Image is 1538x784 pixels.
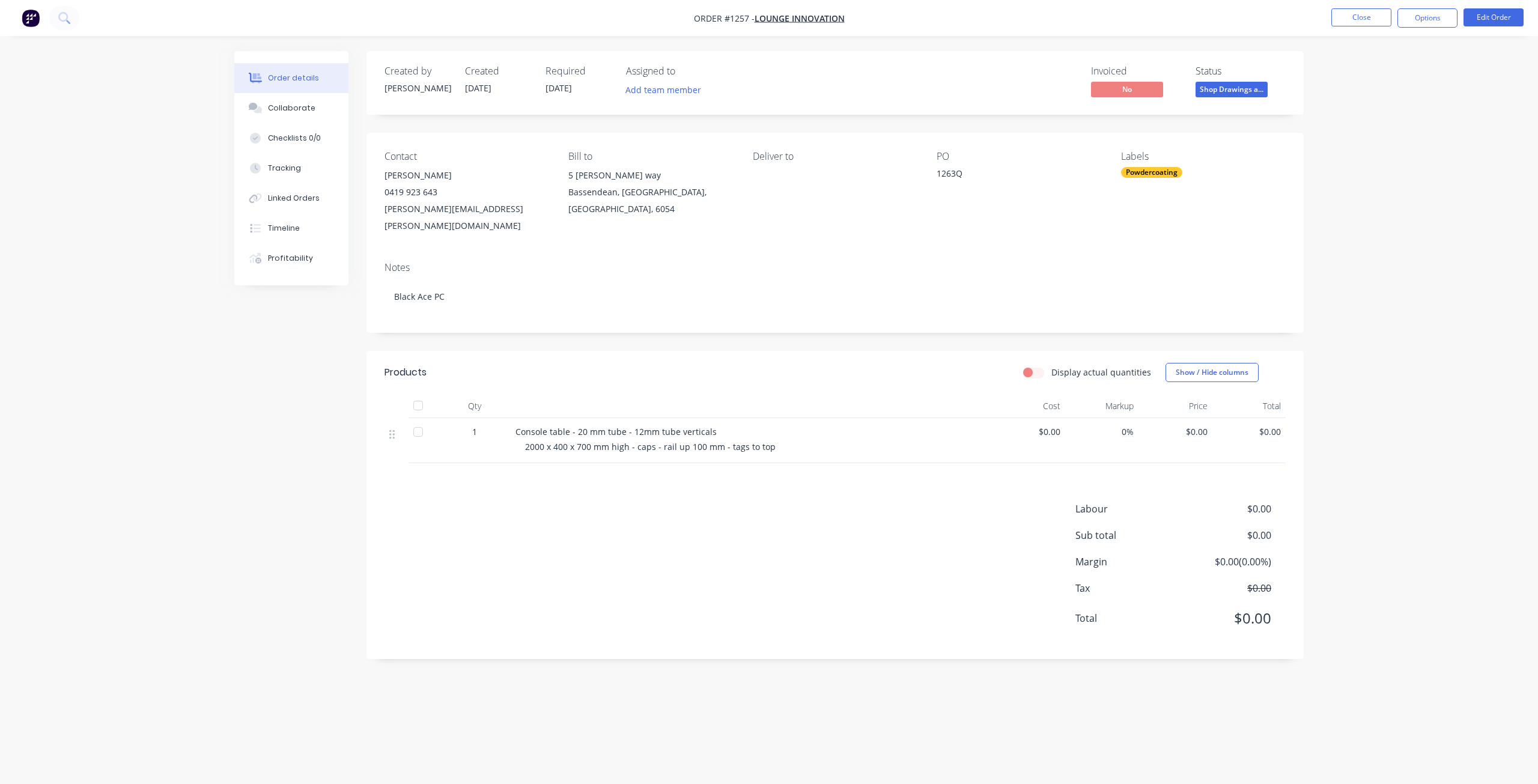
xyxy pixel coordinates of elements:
[1075,555,1182,569] span: Margin
[1091,65,1181,77] div: Invoiced
[1182,607,1271,629] span: $0.00
[472,425,477,438] span: 1
[268,253,313,264] div: Profitability
[384,262,1286,273] div: Notes
[568,167,733,217] div: 5 [PERSON_NAME] wayBassendean, [GEOGRAPHIC_DATA], [GEOGRAPHIC_DATA], 6054
[996,425,1060,438] span: $0.00
[1075,611,1182,625] span: Total
[626,65,746,77] div: Assigned to
[546,82,572,94] span: [DATE]
[546,65,612,77] div: Required
[384,151,549,162] div: Contact
[268,133,321,144] div: Checklists 0/0
[1166,363,1259,382] button: Show / Hide columns
[384,167,549,184] div: [PERSON_NAME]
[568,167,733,184] div: 5 [PERSON_NAME] way
[753,151,917,162] div: Deliver to
[937,167,1087,184] div: 1263Q
[465,82,491,94] span: [DATE]
[234,93,348,123] button: Collaborate
[1070,425,1134,438] span: 0%
[1091,82,1163,97] span: No
[1182,581,1271,595] span: $0.00
[234,213,348,243] button: Timeline
[1075,528,1182,542] span: Sub total
[234,153,348,183] button: Tracking
[1051,366,1151,378] label: Display actual quantities
[234,123,348,153] button: Checklists 0/0
[268,223,300,234] div: Timeline
[1121,151,1286,162] div: Labels
[1212,394,1286,418] div: Total
[268,193,320,204] div: Linked Orders
[1196,82,1268,100] button: Shop Drawings a...
[384,184,549,201] div: 0419 923 643
[991,394,1065,418] div: Cost
[465,65,531,77] div: Created
[1182,528,1271,542] span: $0.00
[1182,555,1271,569] span: $0.00 ( 0.00 %)
[268,103,315,114] div: Collaborate
[1075,581,1182,595] span: Tax
[1196,65,1286,77] div: Status
[568,151,733,162] div: Bill to
[525,441,776,452] span: 2000 x 400 x 700 mm high - caps - rail up 100 mm - tags to top
[937,151,1101,162] div: PO
[1331,8,1391,26] button: Close
[1121,167,1182,178] div: Powdercoating
[1143,425,1208,438] span: $0.00
[234,63,348,93] button: Order details
[268,73,319,84] div: Order details
[626,82,708,98] button: Add team member
[694,13,755,24] span: Order #1257 -
[619,82,708,98] button: Add team member
[384,278,1286,315] div: Black Ace PC
[439,394,511,418] div: Qty
[384,201,549,234] div: [PERSON_NAME][EMAIL_ADDRESS][PERSON_NAME][DOMAIN_NAME]
[1217,425,1281,438] span: $0.00
[1075,502,1182,516] span: Labour
[384,365,427,380] div: Products
[1182,502,1271,516] span: $0.00
[1065,394,1139,418] div: Markup
[1397,8,1457,28] button: Options
[384,167,549,234] div: [PERSON_NAME]0419 923 643[PERSON_NAME][EMAIL_ADDRESS][PERSON_NAME][DOMAIN_NAME]
[1196,82,1268,97] span: Shop Drawings a...
[1464,8,1524,26] button: Edit Order
[268,163,301,174] div: Tracking
[515,426,717,437] span: Console table - 20 mm tube - 12mm tube verticals
[1138,394,1212,418] div: Price
[755,13,845,24] a: Lounge Innovation
[234,243,348,273] button: Profitability
[568,184,733,217] div: Bassendean, [GEOGRAPHIC_DATA], [GEOGRAPHIC_DATA], 6054
[384,82,451,94] div: [PERSON_NAME]
[384,65,451,77] div: Created by
[234,183,348,213] button: Linked Orders
[22,9,40,27] img: Factory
